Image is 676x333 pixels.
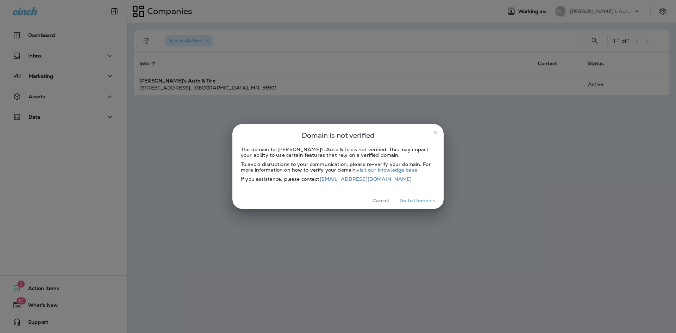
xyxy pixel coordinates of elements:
[368,195,394,206] button: Cancel
[241,176,435,182] div: If you assistance, please contact
[430,127,441,138] button: close
[241,161,435,173] div: To avoid disruptions to your communication, please re-verify your domain. For more information on...
[357,167,417,173] a: visit our knowledge base
[302,130,375,141] span: Domain is not verified
[320,176,412,182] a: [EMAIL_ADDRESS][DOMAIN_NAME]
[241,147,435,158] div: The domain for [PERSON_NAME]'s Auto & Tire is not verified. This may impact your ability to use c...
[397,195,438,206] button: Go to Domains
